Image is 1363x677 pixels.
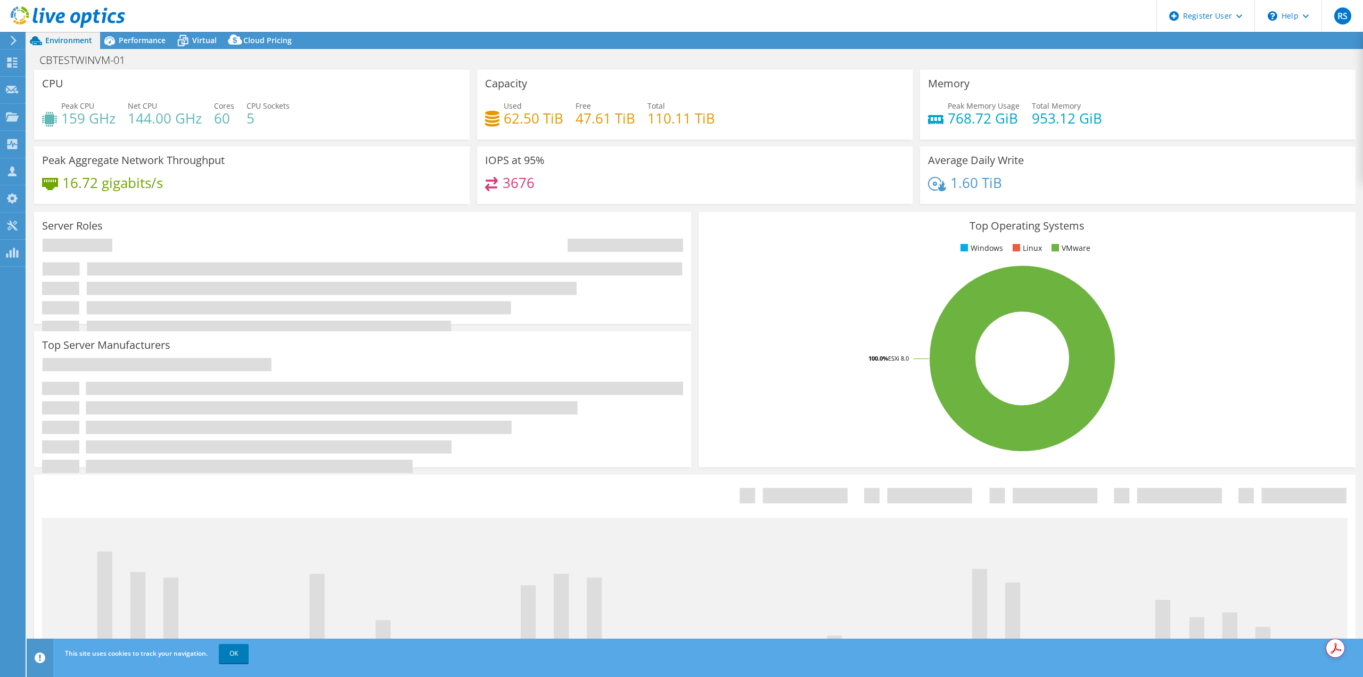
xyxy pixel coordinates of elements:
h3: Capacity [485,78,527,89]
h3: CPU [42,78,63,89]
span: RS [1334,7,1351,25]
h4: 62.50 TiB [504,112,563,124]
span: Total Memory [1032,101,1081,111]
span: Free [576,101,591,111]
span: Environment [45,35,92,45]
li: Linux [1010,242,1042,254]
h1: CBTESTWINVM-01 [35,54,142,66]
h4: 1.60 TiB [950,177,1002,189]
h3: Peak Aggregate Network Throughput [42,154,225,166]
h4: 110.11 TiB [647,112,715,124]
span: Total [647,101,665,111]
span: Cores [214,101,234,111]
h4: 60 [214,112,234,124]
span: CPU Sockets [247,101,290,111]
svg: \n [1268,11,1277,21]
h4: 144.00 GHz [128,112,202,124]
tspan: ESXi 8.0 [888,354,909,362]
h4: 953.12 GiB [1032,112,1102,124]
h4: 3676 [503,177,535,189]
tspan: 100.0% [868,354,888,362]
h3: Memory [928,78,970,89]
h3: Server Roles [42,220,103,232]
span: This site uses cookies to track your navigation. [65,649,208,658]
h3: Top Operating Systems [707,220,1348,232]
h4: 47.61 TiB [576,112,635,124]
h4: 159 GHz [61,112,116,124]
span: Used [504,101,522,111]
h4: 768.72 GiB [948,112,1020,124]
h4: 16.72 gigabits/s [62,177,163,189]
h3: Average Daily Write [928,154,1024,166]
a: OK [219,644,249,663]
h4: 5 [247,112,290,124]
h3: Top Server Manufacturers [42,339,170,351]
span: Net CPU [128,101,157,111]
span: Peak CPU [61,101,94,111]
span: Cloud Pricing [243,35,292,45]
li: Windows [958,242,1003,254]
span: Peak Memory Usage [948,101,1020,111]
li: VMware [1049,242,1090,254]
span: Virtual [192,35,217,45]
h3: IOPS at 95% [485,154,545,166]
span: Performance [119,35,166,45]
